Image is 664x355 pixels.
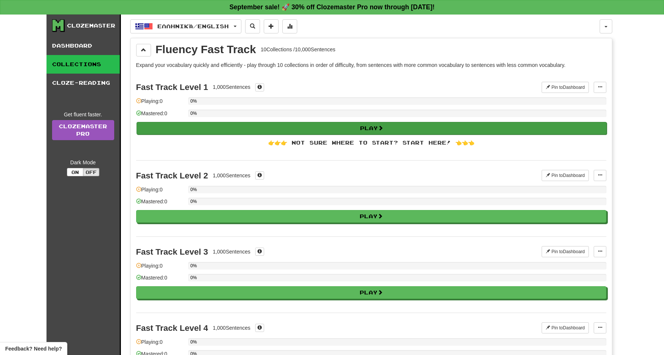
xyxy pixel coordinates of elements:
[136,110,185,122] div: Mastered: 0
[136,247,208,256] div: Fast Track Level 3
[136,186,185,198] div: Playing: 0
[130,19,241,33] button: Ελληνικά/English
[136,61,606,69] p: Expand your vocabulary quickly and efficiently - play through 10 collections in order of difficul...
[155,44,256,55] div: Fluency Fast Track
[213,172,250,179] div: 1,000 Sentences
[213,324,250,332] div: 1,000 Sentences
[52,111,114,118] div: Get fluent faster.
[136,97,185,110] div: Playing: 0
[542,170,589,181] button: Pin toDashboard
[46,55,120,74] a: Collections
[83,168,99,176] button: Off
[46,36,120,55] a: Dashboard
[67,22,115,29] div: Clozemaster
[542,246,589,257] button: Pin toDashboard
[136,198,185,210] div: Mastered: 0
[136,338,185,351] div: Playing: 0
[136,83,208,92] div: Fast Track Level 1
[46,74,120,92] a: Cloze-Reading
[542,82,589,93] button: Pin toDashboard
[67,168,83,176] button: On
[213,83,250,91] div: 1,000 Sentences
[136,139,606,146] div: 👉👉👉 Not sure where to start? Start here! 👈👈👈
[137,122,607,135] button: Play
[136,171,208,180] div: Fast Track Level 2
[136,286,606,299] button: Play
[264,19,279,33] button: Add sentence to collection
[136,323,208,333] div: Fast Track Level 4
[282,19,297,33] button: More stats
[136,210,606,223] button: Play
[52,120,114,140] a: ClozemasterPro
[52,159,114,166] div: Dark Mode
[213,248,250,255] div: 1,000 Sentences
[136,262,185,274] div: Playing: 0
[136,274,185,286] div: Mastered: 0
[230,3,435,11] strong: September sale! 🚀 30% off Clozemaster Pro now through [DATE]!
[542,322,589,333] button: Pin toDashboard
[157,23,229,29] span: Ελληνικά / English
[261,46,336,53] div: 10 Collections / 10,000 Sentences
[245,19,260,33] button: Search sentences
[5,345,62,352] span: Open feedback widget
